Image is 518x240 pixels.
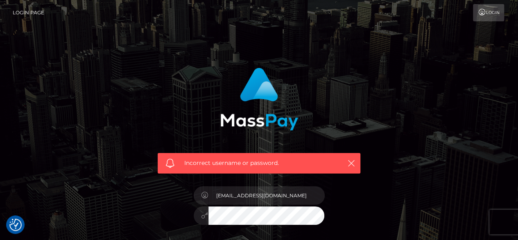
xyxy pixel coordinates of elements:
img: MassPay Login [220,68,298,130]
button: Consent Preferences [9,219,22,231]
span: Incorrect username or password. [184,159,334,167]
a: Login [473,4,504,21]
input: Username... [208,186,325,205]
img: Revisit consent button [9,219,22,231]
a: Login Page [13,4,44,21]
